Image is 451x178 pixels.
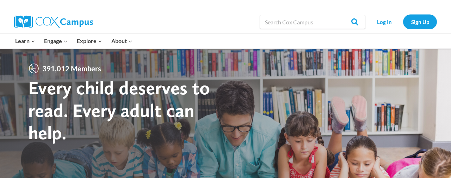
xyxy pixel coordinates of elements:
[15,36,35,46] span: Learn
[14,16,93,28] img: Cox Campus
[28,76,210,144] strong: Every child deserves to read. Every adult can help.
[39,63,104,74] span: 391,012 Members
[369,14,437,29] nav: Secondary Navigation
[260,15,365,29] input: Search Cox Campus
[369,14,400,29] a: Log In
[111,36,132,46] span: About
[77,36,102,46] span: Explore
[11,34,137,48] nav: Primary Navigation
[403,14,437,29] a: Sign Up
[44,36,68,46] span: Engage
